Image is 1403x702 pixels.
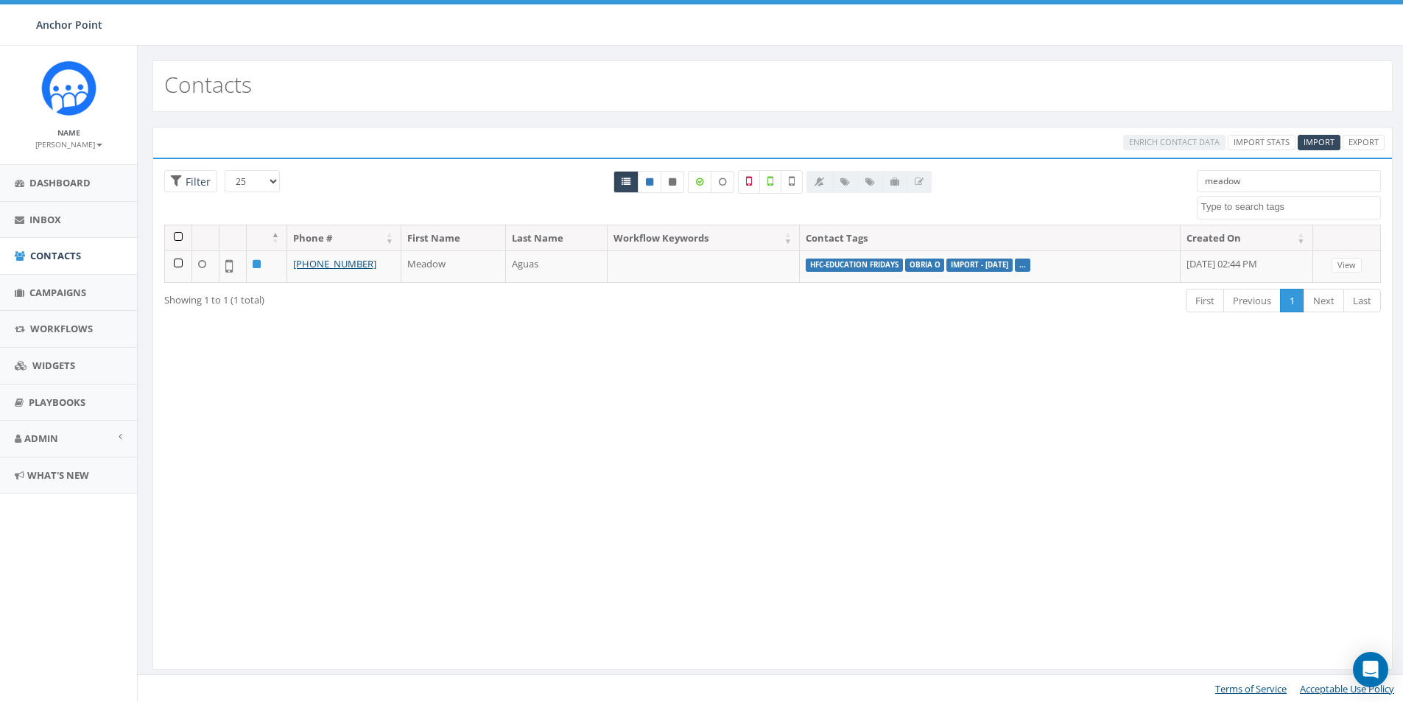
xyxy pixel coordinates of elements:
[30,322,93,335] span: Workflows
[29,176,91,189] span: Dashboard
[1343,135,1385,150] a: Export
[293,257,376,270] a: [PHONE_NUMBER]
[1197,170,1381,192] input: Type to search
[1300,682,1394,695] a: Acceptable Use Policy
[30,249,81,262] span: Contacts
[759,170,781,194] label: Validated
[1332,258,1362,273] a: View
[41,60,96,116] img: Rally_platform_Icon_1.png
[29,396,85,409] span: Playbooks
[164,287,658,307] div: Showing 1 to 1 (1 total)
[711,171,734,193] label: Data not Enriched
[401,250,506,282] td: Meadow
[1019,260,1026,270] a: ...
[35,137,102,150] a: [PERSON_NAME]
[506,250,608,282] td: Aguas
[36,18,102,32] span: Anchor Point
[800,225,1181,251] th: Contact Tags
[946,259,1013,272] label: Import - [DATE]
[24,432,58,445] span: Admin
[1298,135,1340,150] a: Import
[905,259,945,272] label: Obria O
[1215,682,1287,695] a: Terms of Service
[164,170,217,193] span: Advance Filter
[806,259,903,272] label: HFC-Education Fridays
[287,225,401,251] th: Phone #: activate to sort column ascending
[1304,136,1335,147] span: Import
[27,468,89,482] span: What's New
[35,139,102,150] small: [PERSON_NAME]
[182,175,211,189] span: Filter
[29,213,61,226] span: Inbox
[401,225,506,251] th: First Name
[164,72,252,96] h2: Contacts
[506,225,608,251] th: Last Name
[608,225,800,251] th: Workflow Keywords: activate to sort column ascending
[1201,200,1380,214] textarea: Search
[646,178,653,186] i: This phone number is subscribed and will receive texts.
[57,127,80,138] small: Name
[1343,289,1381,313] a: Last
[688,171,711,193] label: Data Enriched
[1181,225,1313,251] th: Created On: activate to sort column ascending
[1228,135,1295,150] a: Import Stats
[738,170,760,194] label: Not a Mobile
[1223,289,1281,313] a: Previous
[29,286,86,299] span: Campaigns
[1186,289,1224,313] a: First
[661,171,684,193] a: Opted Out
[638,171,661,193] a: Active
[1304,136,1335,147] span: CSV files only
[1353,652,1388,687] div: Open Intercom Messenger
[781,170,803,194] label: Not Validated
[613,171,639,193] a: All contacts
[1181,250,1313,282] td: [DATE] 02:44 PM
[669,178,676,186] i: This phone number is unsubscribed and has opted-out of all texts.
[32,359,75,372] span: Widgets
[1304,289,1344,313] a: Next
[1280,289,1304,313] a: 1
